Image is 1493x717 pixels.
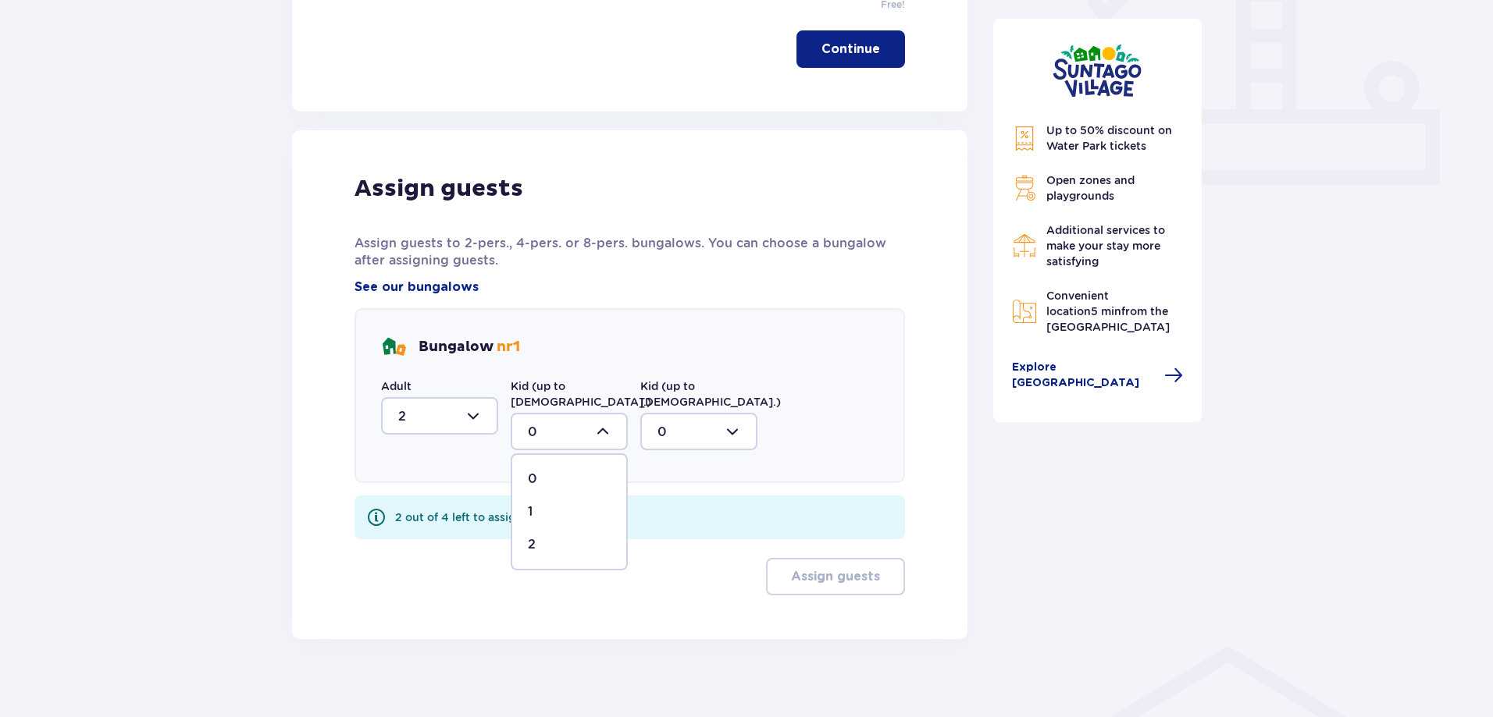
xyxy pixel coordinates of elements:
p: 0 [528,470,537,488]
span: nr 1 [497,338,520,356]
p: Assign guests [355,174,523,204]
span: Additional services to make your stay more satisfying [1046,224,1165,268]
div: 2 out of 4 left to assign. [395,509,526,525]
img: Grill Icon [1012,176,1037,201]
label: Kid (up to [DEMOGRAPHIC_DATA].) [511,378,651,410]
img: Map Icon [1012,299,1037,324]
img: bungalows Icon [381,335,406,360]
p: 2 [528,536,536,553]
img: Discount Icon [1012,126,1037,151]
button: Continue [796,30,905,68]
span: 5 min [1091,305,1121,318]
a: Explore [GEOGRAPHIC_DATA] [1012,360,1184,391]
span: Convenient location from the [GEOGRAPHIC_DATA] [1046,289,1170,333]
p: Continue [821,41,880,58]
img: Suntago Village [1053,44,1142,98]
p: Assign guests [791,568,880,585]
button: Assign guests [766,558,905,595]
span: Up to 50% discount on Water Park tickets [1046,124,1172,152]
label: Kid (up to [DEMOGRAPHIC_DATA].) [640,378,781,410]
p: 1 [528,503,533,520]
a: See our bungalows [355,279,479,296]
span: Open zones and playgrounds [1046,174,1135,202]
label: Adult [381,378,412,394]
img: Restaurant Icon [1012,233,1037,258]
p: Bungalow [419,338,520,357]
p: Assign guests to 2-pers., 4-pers. or 8-pers. bungalows. You can choose a bungalow after assigning... [355,235,905,269]
span: Explore [GEOGRAPHIC_DATA] [1012,360,1156,391]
